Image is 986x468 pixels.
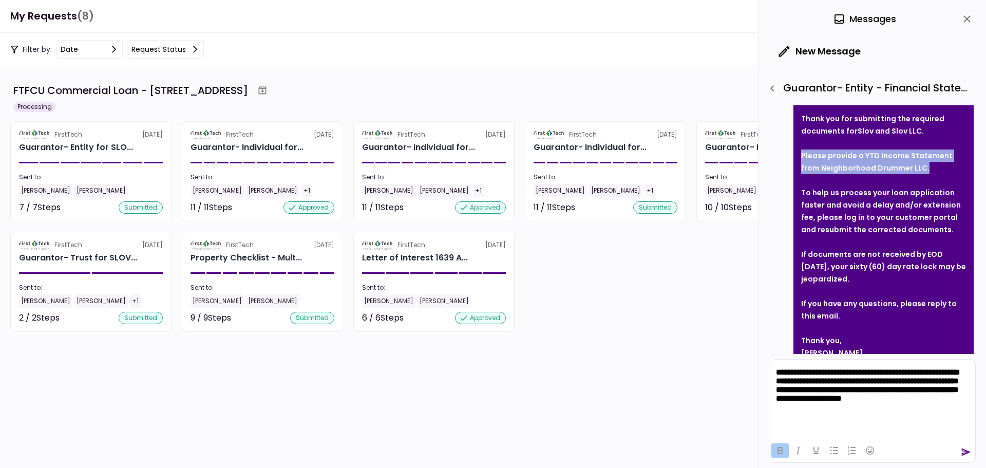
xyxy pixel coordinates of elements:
[362,240,393,250] img: Partner logo
[19,201,61,214] div: 7 / 7 Steps
[13,102,56,112] div: Processing
[290,312,334,324] div: submitted
[789,443,807,458] button: Italic
[191,252,302,264] div: Property Checklist - Multi-Family for SLOV AND SLOV, LLC 1639 Alameda Ave
[633,201,677,214] div: submitted
[801,334,966,347] div: Thank you,
[418,294,471,308] div: [PERSON_NAME]
[191,141,304,154] div: Guarantor- Individual for SLOV AND SLOV, LLC Joe Miketo
[10,40,204,59] div: Filter by:
[705,141,818,154] div: Guarantor- Individual for SLOV AND SLOV, LLC Jim Miketo
[801,248,966,285] div: If documents are not received by EOD [DATE], your sixty (60) day rate lock may be jeopardized.
[54,130,82,139] div: FirstTech
[801,297,966,322] div: If you have any questions, please reply to this email.
[19,283,163,292] div: Sent to:
[589,184,642,197] div: [PERSON_NAME]
[801,113,966,137] div: Thank you for submitting the required documents for .
[801,151,953,173] strong: Please provide a YTD Income Statement from Neighborhood Drummer LLC.
[362,173,506,182] div: Sent to:
[807,443,825,458] button: Underline
[191,283,334,292] div: Sent to:
[283,201,334,214] div: approved
[705,173,849,182] div: Sent to:
[191,184,244,197] div: [PERSON_NAME]
[825,443,843,458] button: Bullet list
[19,294,72,308] div: [PERSON_NAME]
[19,130,163,139] div: [DATE]
[56,40,123,59] button: date
[127,40,204,59] button: Request status
[362,130,506,139] div: [DATE]
[191,201,232,214] div: 11 / 11 Steps
[705,130,849,139] div: [DATE]
[397,240,425,250] div: FirstTech
[362,294,415,308] div: [PERSON_NAME]
[771,443,789,458] button: Bold
[13,83,248,98] div: FTFCU Commercial Loan - [STREET_ADDRESS]
[801,347,966,359] div: [PERSON_NAME]
[961,447,971,457] button: send
[418,184,471,197] div: [PERSON_NAME]
[741,130,768,139] div: FirstTech
[362,130,393,139] img: Partner logo
[362,283,506,292] div: Sent to:
[19,130,50,139] img: Partner logo
[833,11,896,27] div: Messages
[226,130,254,139] div: FirstTech
[534,141,647,154] div: Guarantor- Individual for SLOV AND SLOV, LLC John Curran
[705,184,759,197] div: [PERSON_NAME]
[771,360,975,438] iframe: Rich Text Area
[246,294,299,308] div: [PERSON_NAME]
[861,443,879,458] button: Emojis
[362,312,404,324] div: 6 / 6 Steps
[74,294,128,308] div: [PERSON_NAME]
[362,141,475,154] div: Guarantor- Individual for SLOV AND SLOV, LLC Shawn Buckley
[61,44,78,55] div: date
[54,240,82,250] div: FirstTech
[534,184,587,197] div: [PERSON_NAME]
[191,173,334,182] div: Sent to:
[191,240,222,250] img: Partner logo
[362,201,404,214] div: 11 / 11 Steps
[77,6,94,27] span: (8)
[19,240,163,250] div: [DATE]
[705,201,752,214] div: 10 / 10 Steps
[191,294,244,308] div: [PERSON_NAME]
[191,130,334,139] div: [DATE]
[397,130,425,139] div: FirstTech
[19,312,60,324] div: 2 / 2 Steps
[191,130,222,139] img: Partner logo
[771,38,869,65] button: New Message
[19,173,163,182] div: Sent to:
[858,126,922,136] strong: Slov and Slov LLC
[246,184,299,197] div: [PERSON_NAME]
[74,184,128,197] div: [PERSON_NAME]
[19,252,137,264] div: Guarantor- Trust for SLOV AND SLOV, LLC S & B Buckley Family Trust dated July 7, 1999
[253,81,272,100] button: Archive workflow
[843,443,861,458] button: Numbered list
[191,240,334,250] div: [DATE]
[10,6,94,27] h1: My Requests
[19,184,72,197] div: [PERSON_NAME]
[473,184,484,197] div: +1
[119,201,163,214] div: submitted
[534,173,677,182] div: Sent to:
[705,130,736,139] img: Partner logo
[130,294,141,308] div: +1
[362,240,506,250] div: [DATE]
[362,184,415,197] div: [PERSON_NAME]
[958,10,976,28] button: close
[534,130,565,139] img: Partner logo
[534,201,575,214] div: 11 / 11 Steps
[764,80,976,97] div: Guarantor- Entity - Financial Statement - Guarantor
[569,130,597,139] div: FirstTech
[362,252,468,264] div: Letter of Interest 1639 Alameda Ave Lakewood OH
[119,312,163,324] div: submitted
[534,130,677,139] div: [DATE]
[226,240,254,250] div: FirstTech
[191,312,231,324] div: 9 / 9 Steps
[19,240,50,250] img: Partner logo
[801,186,966,236] div: To help us process your loan application faster and avoid a delay and/or extension fee, please lo...
[644,184,655,197] div: +1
